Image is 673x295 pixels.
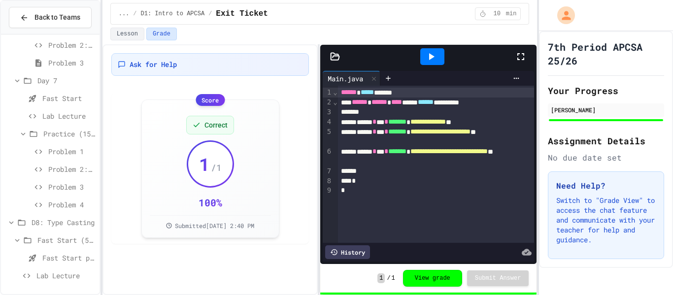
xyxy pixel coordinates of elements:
div: Score [196,94,225,106]
div: History [325,245,370,259]
span: 10 [489,10,505,18]
span: Fast Start [42,93,96,103]
div: 3 [323,107,333,117]
span: / [208,10,212,18]
div: 100 % [199,196,222,209]
span: / [133,10,136,18]
span: min [506,10,517,18]
p: Switch to "Grade View" to access the chat feature and communicate with your teacher for help and ... [556,196,656,245]
div: 9 [323,186,333,196]
span: Problem 3 [48,58,96,68]
h2: Assignment Details [548,134,664,148]
span: 1 [377,273,385,283]
span: Problem 1 [48,146,96,157]
div: My Account [547,4,577,27]
span: Ask for Help [130,60,177,69]
span: / [387,274,390,282]
h3: Need Help? [556,180,656,192]
div: 7 [323,166,333,176]
span: Lab Lecture [36,270,96,281]
span: 1 [392,274,395,282]
span: Fast Start pt.1 [42,253,96,263]
div: 1 [323,88,333,98]
span: D1: Intro to APCSA [141,10,205,18]
span: Day 7 [37,75,96,86]
span: Fold line [333,88,337,96]
span: Back to Teams [34,12,80,23]
span: Submitted [DATE] 2:40 PM [175,222,254,229]
span: Problem 3 [48,182,96,192]
div: 2 [323,98,333,107]
span: Problem 2: Mission Resource Calculator [48,164,96,174]
div: 4 [323,117,333,127]
button: View grade [403,270,462,287]
button: Lesson [110,28,144,40]
div: Main.java [323,71,380,86]
span: Fold line [333,98,337,106]
span: Practice (15 mins) [43,129,96,139]
span: Problem 4 [48,199,96,210]
button: Grade [146,28,177,40]
span: Problem 2: Crew Roster [48,40,96,50]
span: Correct [204,120,228,130]
div: [PERSON_NAME] [551,105,661,114]
div: 5 [323,127,333,147]
span: Lab Lecture [42,111,96,121]
button: Submit Answer [467,270,529,286]
div: No due date set [548,152,664,164]
div: 6 [323,147,333,166]
span: 1 [199,154,210,174]
h1: 7th Period APCSA 25/26 [548,40,664,67]
div: 8 [323,176,333,186]
h2: Your Progress [548,84,664,98]
span: D8: Type Casting [32,217,96,228]
span: ... [119,10,130,18]
span: Submit Answer [475,274,521,282]
span: Fast Start (5 mins) [37,235,96,245]
button: Back to Teams [9,7,92,28]
span: / 1 [211,161,222,174]
span: Exit Ticket [216,8,268,20]
div: Main.java [323,73,368,84]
